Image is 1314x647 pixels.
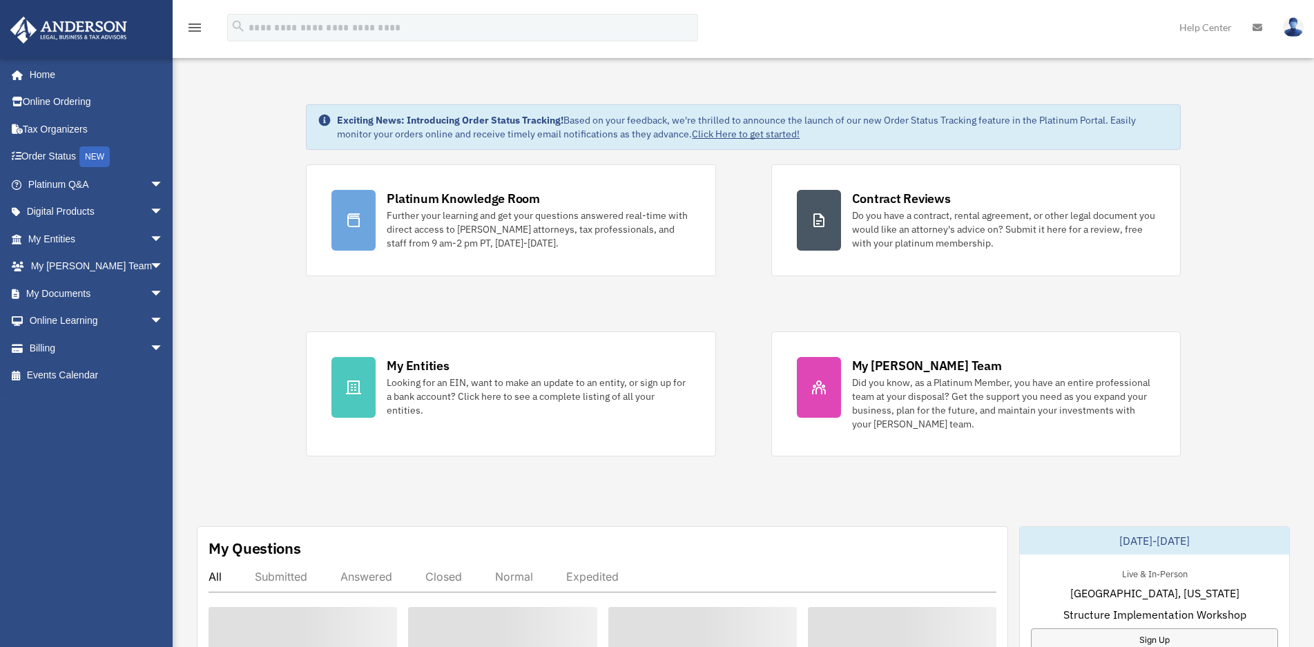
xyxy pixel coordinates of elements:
[425,570,462,583] div: Closed
[150,171,177,199] span: arrow_drop_down
[852,357,1002,374] div: My [PERSON_NAME] Team
[10,334,184,362] a: Billingarrow_drop_down
[186,24,203,36] a: menu
[387,209,690,250] div: Further your learning and get your questions answered real-time with direct access to [PERSON_NAM...
[79,146,110,167] div: NEW
[1111,566,1199,580] div: Live & In-Person
[566,570,619,583] div: Expedited
[209,570,222,583] div: All
[852,190,951,207] div: Contract Reviews
[255,570,307,583] div: Submitted
[692,128,800,140] a: Click Here to get started!
[387,190,540,207] div: Platinum Knowledge Room
[10,115,184,143] a: Tax Organizers
[852,209,1155,250] div: Do you have a contract, rental agreement, or other legal document you would like an attorney's ad...
[10,171,184,198] a: Platinum Q&Aarrow_drop_down
[10,143,184,171] a: Order StatusNEW
[150,253,177,281] span: arrow_drop_down
[337,114,563,126] strong: Exciting News: Introducing Order Status Tracking!
[495,570,533,583] div: Normal
[10,307,184,335] a: Online Learningarrow_drop_down
[340,570,392,583] div: Answered
[387,357,449,374] div: My Entities
[150,225,177,253] span: arrow_drop_down
[306,331,715,456] a: My Entities Looking for an EIN, want to make an update to an entity, or sign up for a bank accoun...
[150,198,177,226] span: arrow_drop_down
[771,331,1181,456] a: My [PERSON_NAME] Team Did you know, as a Platinum Member, you have an entire professional team at...
[337,113,1168,141] div: Based on your feedback, we're thrilled to announce the launch of our new Order Status Tracking fe...
[150,334,177,363] span: arrow_drop_down
[150,280,177,308] span: arrow_drop_down
[231,19,246,34] i: search
[387,376,690,417] div: Looking for an EIN, want to make an update to an entity, or sign up for a bank account? Click her...
[1283,17,1304,37] img: User Pic
[10,225,184,253] a: My Entitiesarrow_drop_down
[10,362,184,389] a: Events Calendar
[306,164,715,276] a: Platinum Knowledge Room Further your learning and get your questions answered real-time with dire...
[10,198,184,226] a: Digital Productsarrow_drop_down
[1020,527,1289,554] div: [DATE]-[DATE]
[771,164,1181,276] a: Contract Reviews Do you have a contract, rental agreement, or other legal document you would like...
[209,538,301,559] div: My Questions
[1063,606,1246,623] span: Structure Implementation Workshop
[1070,585,1239,601] span: [GEOGRAPHIC_DATA], [US_STATE]
[10,253,184,280] a: My [PERSON_NAME] Teamarrow_drop_down
[10,280,184,307] a: My Documentsarrow_drop_down
[150,307,177,336] span: arrow_drop_down
[186,19,203,36] i: menu
[852,376,1155,431] div: Did you know, as a Platinum Member, you have an entire professional team at your disposal? Get th...
[10,61,177,88] a: Home
[6,17,131,44] img: Anderson Advisors Platinum Portal
[10,88,184,116] a: Online Ordering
